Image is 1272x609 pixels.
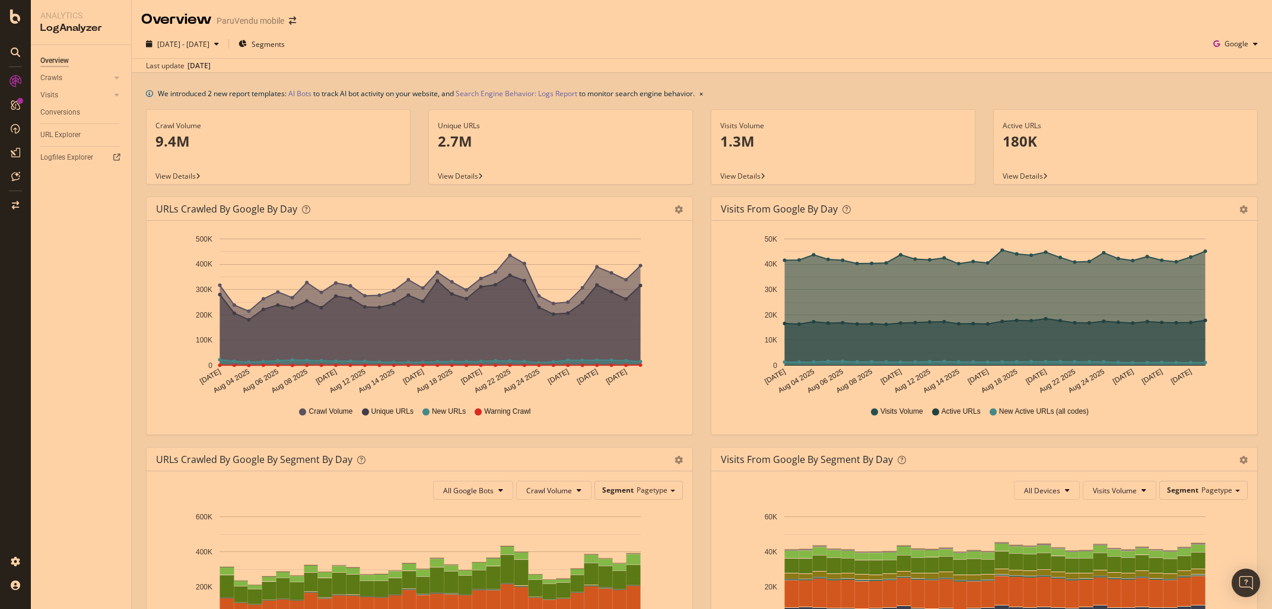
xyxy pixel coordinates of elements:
[1140,367,1164,386] text: [DATE]
[314,367,338,386] text: [DATE]
[720,131,966,151] p: 1.3M
[158,87,695,100] div: We introduced 2 new report templates: to track AI bot activity on your website, and to monitor se...
[602,485,634,495] span: Segment
[999,407,1089,417] span: New Active URLs (all codes)
[196,336,212,344] text: 100K
[765,548,777,556] text: 40K
[806,367,845,395] text: Aug 06 2025
[156,203,297,215] div: URLs Crawled by Google by day
[605,367,628,386] text: [DATE]
[1169,367,1193,386] text: [DATE]
[1232,569,1260,597] div: Open Intercom Messenger
[880,407,923,417] span: Visits Volume
[526,486,572,496] span: Crawl Volume
[309,407,352,417] span: Crawl Volume
[484,407,530,417] span: Warning Crawl
[980,367,1019,395] text: Aug 18 2025
[516,481,592,500] button: Crawl Volume
[1093,486,1137,496] span: Visits Volume
[40,55,69,67] div: Overview
[155,171,196,181] span: View Details
[433,481,513,500] button: All Google Bots
[241,367,280,395] text: Aug 06 2025
[40,106,123,119] a: Conversions
[196,583,212,592] text: 200K
[1209,34,1263,53] button: Google
[432,407,466,417] span: New URLs
[763,367,787,386] text: [DATE]
[697,85,706,102] button: close banner
[141,9,212,30] div: Overview
[40,106,80,119] div: Conversions
[198,367,222,386] text: [DATE]
[438,131,683,151] p: 2.7M
[773,361,777,370] text: 0
[546,367,570,386] text: [DATE]
[371,407,414,417] span: Unique URLs
[1003,120,1248,131] div: Active URLs
[40,72,62,84] div: Crawls
[40,55,123,67] a: Overview
[675,456,683,464] div: gear
[212,367,251,395] text: Aug 04 2025
[40,9,122,21] div: Analytics
[438,171,478,181] span: View Details
[157,39,209,49] span: [DATE] - [DATE]
[40,129,81,141] div: URL Explorer
[40,89,58,101] div: Visits
[438,120,683,131] div: Unique URLs
[1225,39,1248,49] span: Google
[502,367,541,395] text: Aug 24 2025
[721,453,893,465] div: Visits from Google By Segment By Day
[443,486,494,496] span: All Google Bots
[155,131,401,151] p: 9.4M
[196,261,212,269] text: 400K
[473,367,512,395] text: Aug 22 2025
[966,367,990,386] text: [DATE]
[1038,367,1077,395] text: Aug 22 2025
[196,235,212,243] text: 500K
[1067,367,1106,395] text: Aug 24 2025
[1024,367,1048,386] text: [DATE]
[328,367,367,395] text: Aug 12 2025
[208,361,212,370] text: 0
[146,61,211,71] div: Last update
[765,583,777,592] text: 20K
[1003,131,1248,151] p: 180K
[187,61,211,71] div: [DATE]
[1083,481,1156,500] button: Visits Volume
[1111,367,1135,386] text: [DATE]
[402,367,425,386] text: [DATE]
[40,21,122,35] div: LogAnalyzer
[637,485,667,495] span: Pagetype
[765,261,777,269] text: 40K
[893,367,932,395] text: Aug 12 2025
[196,286,212,294] text: 300K
[765,311,777,319] text: 20K
[141,34,224,53] button: [DATE] - [DATE]
[217,15,284,27] div: ParuVendu mobile
[234,34,290,53] button: Segments
[40,72,111,84] a: Crawls
[1003,171,1043,181] span: View Details
[415,367,454,395] text: Aug 18 2025
[40,151,123,164] a: Logfiles Explorer
[721,203,838,215] div: Visits from Google by day
[252,39,285,49] span: Segments
[879,367,903,386] text: [DATE]
[765,235,777,243] text: 50K
[196,311,212,319] text: 200K
[922,367,961,395] text: Aug 14 2025
[720,171,761,181] span: View Details
[1014,481,1080,500] button: All Devices
[1239,205,1248,214] div: gear
[1024,486,1060,496] span: All Devices
[196,548,212,556] text: 400K
[721,230,1248,395] svg: A chart.
[156,230,683,395] div: A chart.
[270,367,309,395] text: Aug 08 2025
[146,87,1258,100] div: info banner
[1201,485,1232,495] span: Pagetype
[1239,456,1248,464] div: gear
